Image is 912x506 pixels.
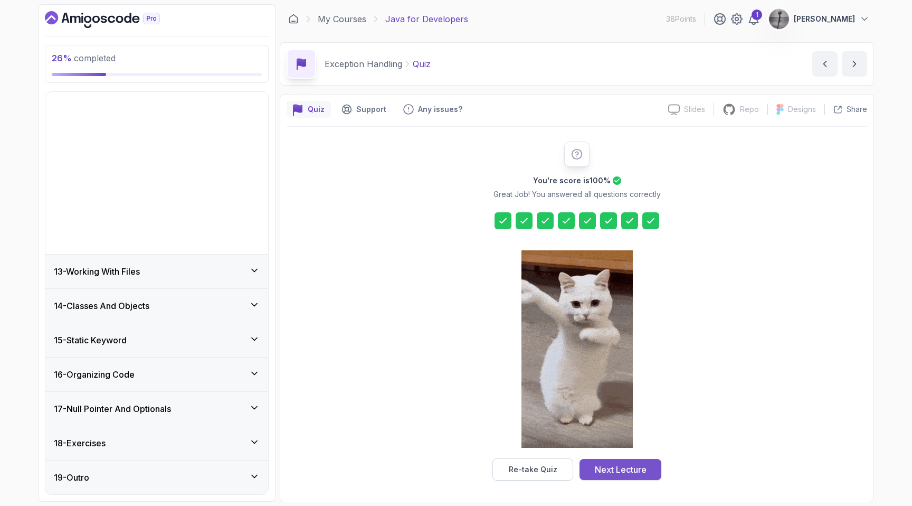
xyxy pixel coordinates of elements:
a: 1 [747,13,760,25]
h3: 14 - Classes And Objects [54,299,149,312]
p: Repo [740,104,759,115]
button: 17-Null Pointer And Optionals [45,392,268,426]
h3: 19 - Outro [54,471,89,484]
img: cool-cat [521,250,633,448]
p: Designs [788,104,816,115]
button: 14-Classes And Objects [45,289,268,323]
p: 38 Points [666,14,696,24]
button: quiz button [287,101,331,118]
p: Quiz [413,58,431,70]
button: Feedback button [397,101,469,118]
button: Support button [335,101,393,118]
img: user profile image [769,9,789,29]
span: 26 % [52,53,72,63]
button: 18-Exercises [45,426,268,460]
p: Quiz [308,104,325,115]
p: Support [356,104,386,115]
h3: 17 - Null Pointer And Optionals [54,402,171,415]
p: [PERSON_NAME] [794,14,855,24]
p: Share [847,104,867,115]
h3: 16 - Organizing Code [54,368,135,381]
button: next content [842,51,867,77]
button: 16-Organizing Code [45,358,268,391]
button: previous content [812,51,838,77]
p: Any issues? [418,104,462,115]
button: 15-Static Keyword [45,323,268,357]
h3: 13 - Working With Files [54,265,140,278]
button: user profile image[PERSON_NAME] [768,8,870,30]
h2: You're score is 100 % [533,175,611,186]
div: Re-take Quiz [509,464,557,475]
button: Next Lecture [579,459,661,480]
h3: 15 - Static Keyword [54,334,127,346]
a: My Courses [318,13,366,25]
a: Dashboard [45,11,184,28]
p: Java for Developers [385,13,468,25]
h3: 18 - Exercises [54,437,106,449]
button: 19-Outro [45,461,268,494]
p: Great Job! You answered all questions correctly [493,189,661,200]
a: Dashboard [288,14,299,24]
button: Re-take Quiz [492,458,573,481]
button: Share [824,104,867,115]
button: 13-Working With Files [45,255,268,288]
span: completed [52,53,116,63]
p: Exception Handling [325,58,402,70]
div: Next Lecture [595,463,647,476]
div: 1 [752,10,762,20]
p: Slides [684,104,705,115]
